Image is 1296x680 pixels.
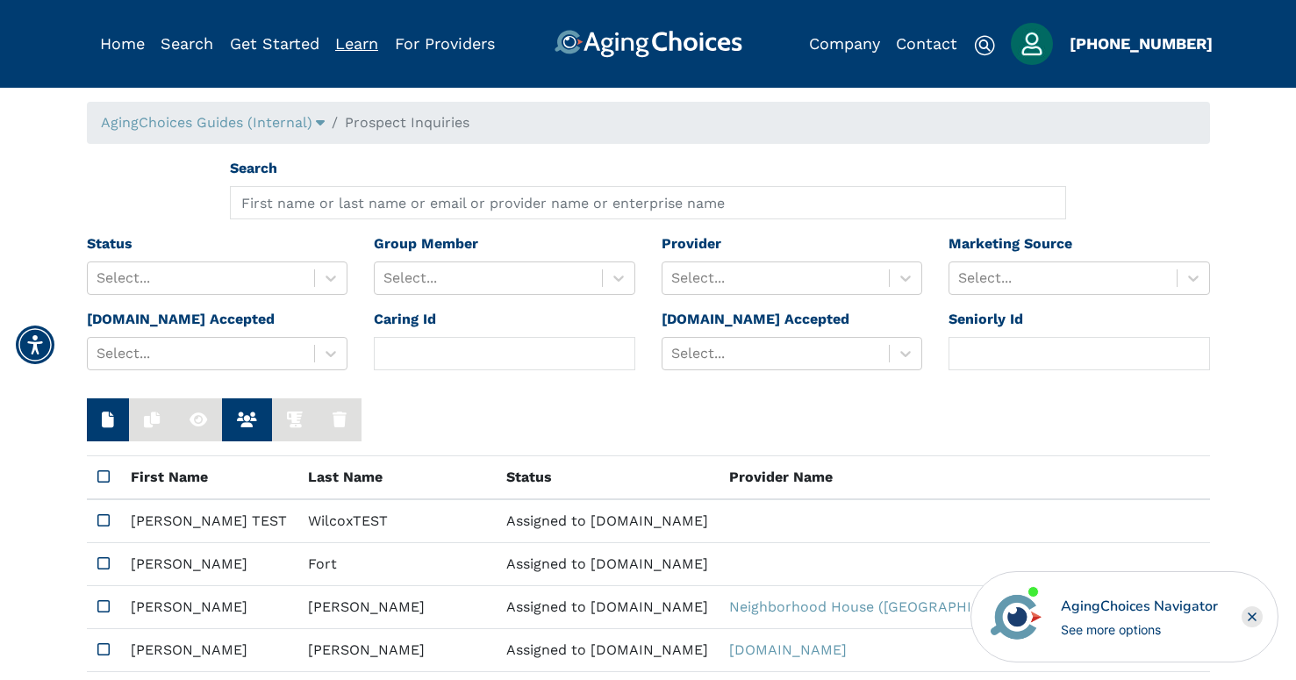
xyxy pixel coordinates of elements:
[729,641,847,658] a: [DOMAIN_NAME]
[318,398,362,441] button: Delete
[16,326,54,364] div: Accessibility Menu
[1061,596,1218,617] div: AgingChoices Navigator
[100,34,145,53] a: Home
[496,543,719,586] td: Assigned to [DOMAIN_NAME]
[120,629,297,672] td: [PERSON_NAME]
[87,233,132,254] label: Status
[297,586,496,629] td: [PERSON_NAME]
[729,598,1142,615] a: Neighborhood House ([GEOGRAPHIC_DATA] Adult Day Care)
[222,398,272,441] button: View Members
[1070,34,1213,53] a: [PHONE_NUMBER]
[949,233,1072,254] label: Marketing Source
[87,309,275,330] label: [DOMAIN_NAME] Accepted
[374,309,436,330] label: Caring Id
[101,114,325,131] a: AgingChoices Guides (Internal)
[335,34,378,53] a: Learn
[949,309,1023,330] label: Seniorly Id
[120,499,297,543] td: [PERSON_NAME] TEST
[374,233,478,254] label: Group Member
[230,186,1066,219] input: First name or last name or email or provider name or enterprise name
[496,499,719,543] td: Assigned to [DOMAIN_NAME]
[1011,23,1053,65] div: Popover trigger
[662,233,721,254] label: Provider
[496,456,719,500] th: Status
[1011,23,1053,65] img: user_avatar.jpg
[230,158,277,179] label: Search
[161,34,213,53] a: Search
[129,398,175,441] button: Duplicate
[272,398,318,441] button: Run Integrations
[120,456,297,500] th: First Name
[161,30,213,58] div: Popover trigger
[662,309,849,330] label: [DOMAIN_NAME] Accepted
[974,35,995,56] img: search-icon.svg
[896,34,957,53] a: Contact
[175,398,222,441] button: View
[297,629,496,672] td: [PERSON_NAME]
[297,499,496,543] td: WilcoxTEST
[101,114,312,131] span: AgingChoices Guides (Internal)
[496,629,719,672] td: Assigned to [DOMAIN_NAME]
[297,543,496,586] td: Fort
[986,587,1046,647] img: avatar
[230,34,319,53] a: Get Started
[809,34,880,53] a: Company
[1061,620,1218,639] div: See more options
[297,456,496,500] th: Last Name
[395,34,495,53] a: For Providers
[345,114,469,131] span: Prospect Inquiries
[496,586,719,629] td: Assigned to [DOMAIN_NAME]
[101,112,325,133] div: Popover trigger
[120,586,297,629] td: [PERSON_NAME]
[1242,606,1263,627] div: Close
[554,30,741,58] img: AgingChoices
[87,102,1210,144] nav: breadcrumb
[719,456,1264,500] th: Provider Name
[120,543,297,586] td: [PERSON_NAME]
[87,398,129,441] button: New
